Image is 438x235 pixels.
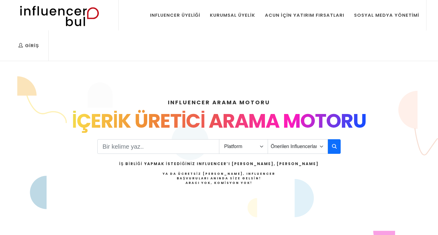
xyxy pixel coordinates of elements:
[265,12,344,19] div: Acun İçin Yatırım Fırsatları
[97,139,219,154] input: Search
[14,30,43,61] a: Giriş
[210,12,255,19] div: Kurumsal Üyelik
[150,12,200,19] div: Influencer Üyeliği
[22,106,416,136] div: İÇERİK ÜRETİCİ ARAMA MOTORU
[186,181,252,185] strong: Aracı Yok, Komisyon Yok!
[119,161,319,167] h2: İş Birliği Yapmak İstediğiniz Influencer’ı [PERSON_NAME], [PERSON_NAME]
[18,42,39,49] div: Giriş
[119,171,319,185] h4: Ya da Ücretsiz [PERSON_NAME], Influencer Başvuruları Anında Size Gelsin!
[22,98,416,106] h4: INFLUENCER ARAMA MOTORU
[354,12,419,19] div: Sosyal Medya Yönetimi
